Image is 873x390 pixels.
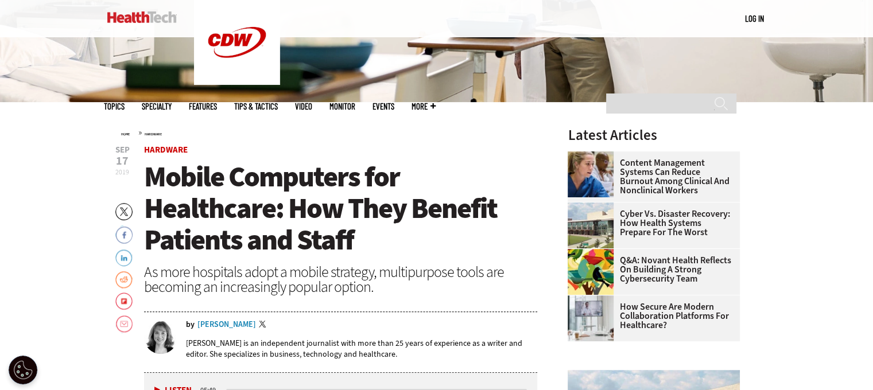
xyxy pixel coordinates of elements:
a: Cyber vs. Disaster Recovery: How Health Systems Prepare for the Worst [568,209,733,237]
a: nurses talk in front of desktop computer [568,151,619,161]
a: care team speaks with physician over conference call [568,295,619,305]
span: Specialty [142,102,172,111]
a: Q&A: Novant Health Reflects on Building a Strong Cybersecurity Team [568,256,733,283]
div: Cookie Settings [9,356,37,384]
a: MonITor [329,102,355,111]
a: [PERSON_NAME] [197,321,256,329]
a: Hardware [144,144,188,155]
span: More [412,102,436,111]
img: Gienna Shaw [144,321,177,354]
a: Tips & Tactics [234,102,278,111]
a: Log in [745,13,764,24]
a: University of Vermont Medical Center’s main campus [568,202,619,212]
h3: Latest Articles [568,128,740,142]
a: How Secure Are Modern Collaboration Platforms for Healthcare? [568,302,733,330]
a: Video [295,102,312,111]
span: Mobile Computers for Healthcare: How They Benefit Patients and Staff [144,158,497,259]
a: Content Management Systems Can Reduce Burnout Among Clinical and Nonclinical Workers [568,158,733,195]
a: Hardware [145,132,162,136]
a: Twitter [259,321,269,330]
div: User menu [745,13,764,25]
span: by [186,321,195,329]
img: nurses talk in front of desktop computer [568,151,614,197]
span: 17 [115,155,130,167]
a: CDW [194,76,280,88]
img: University of Vermont Medical Center’s main campus [568,202,614,248]
span: 2019 [115,167,129,177]
span: Sep [115,146,130,154]
span: Topics [104,102,125,111]
div: » [121,128,538,137]
a: abstract illustration of a tree [568,249,619,258]
p: [PERSON_NAME] is an independent journalist with more than 25 years of experience as a writer and ... [186,338,538,360]
button: Open Preferences [9,356,37,384]
img: care team speaks with physician over conference call [568,295,614,341]
img: Home [107,11,177,23]
div: As more hospitals adopt a mobile strategy, multipurpose tools are becoming an increasingly popula... [144,264,538,294]
a: Events [373,102,394,111]
img: abstract illustration of a tree [568,249,614,295]
a: Home [121,132,130,136]
a: Features [189,102,217,111]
